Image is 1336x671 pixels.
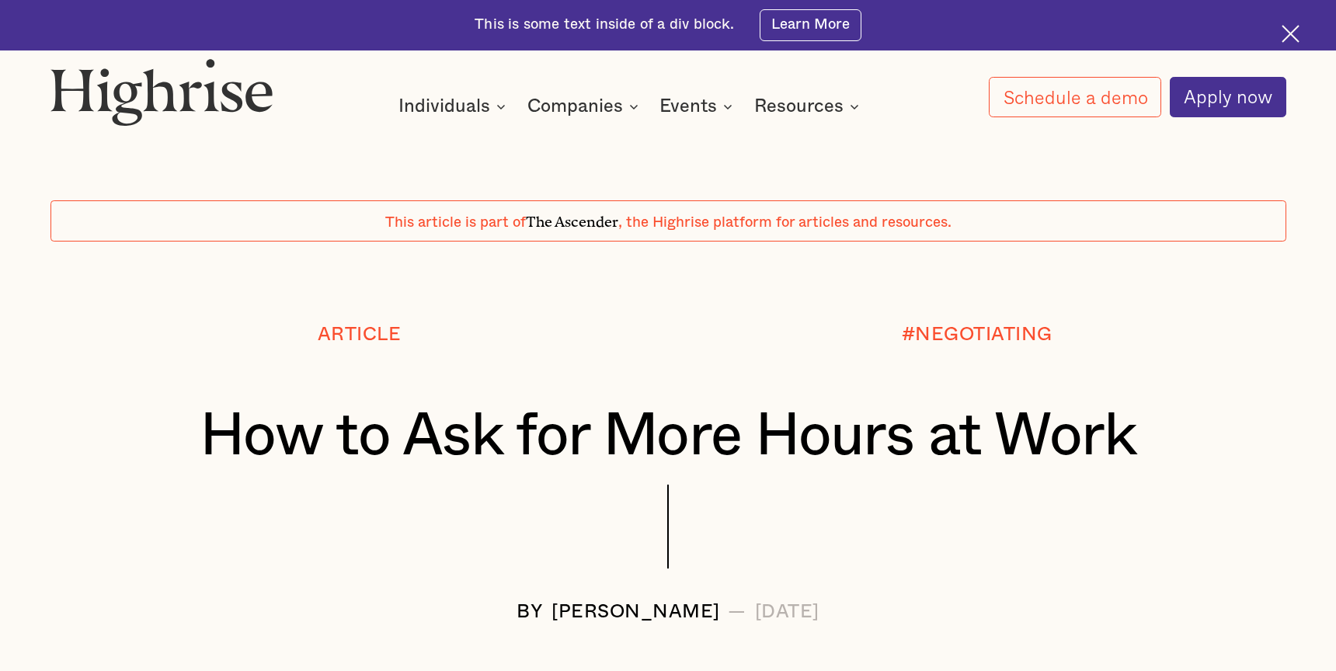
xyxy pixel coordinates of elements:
[1282,25,1299,43] img: Cross icon
[385,215,526,230] span: This article is part of
[398,97,490,116] div: Individuals
[475,15,735,35] div: This is some text inside of a div block.
[50,58,274,126] img: Highrise logo
[754,97,844,116] div: Resources
[102,404,1235,469] h1: How to Ask for More Hours at Work
[659,97,717,116] div: Events
[659,97,737,116] div: Events
[754,97,864,116] div: Resources
[527,97,643,116] div: Companies
[526,210,618,228] span: The Ascender
[527,97,623,116] div: Companies
[760,9,861,41] a: Learn More
[551,602,720,623] div: [PERSON_NAME]
[318,325,402,346] div: Article
[989,77,1161,117] a: Schedule a demo
[902,325,1052,346] div: #NEGOTIATING
[755,602,819,623] div: [DATE]
[618,215,952,230] span: , the Highrise platform for articles and resources.
[728,602,746,623] div: —
[1170,77,1286,117] a: Apply now
[517,602,543,623] div: BY
[398,97,510,116] div: Individuals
